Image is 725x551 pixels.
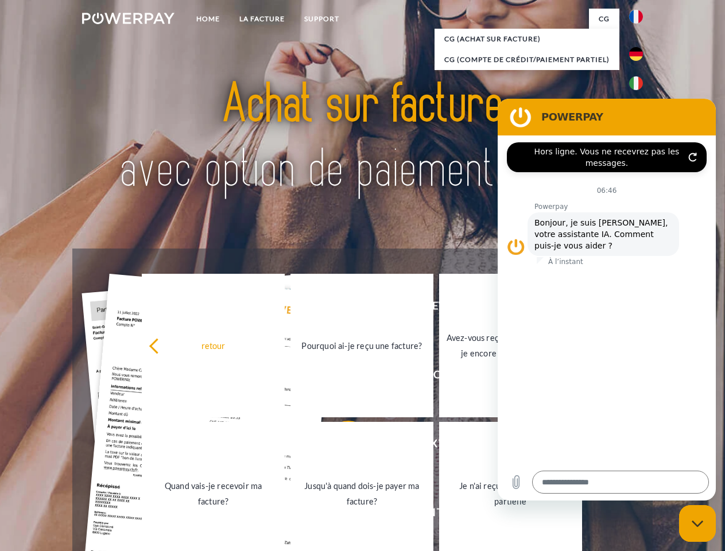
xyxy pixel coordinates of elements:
[589,9,619,29] a: CG
[679,505,716,542] iframe: Bouton de lancement de la fenêtre de messagerie, conversation en cours
[149,478,278,509] div: Quand vais-je recevoir ma facture?
[435,49,619,70] a: CG (Compte de crédit/paiement partiel)
[149,337,278,353] div: retour
[294,9,349,29] a: Support
[498,99,716,500] iframe: Fenêtre de messagerie
[435,29,619,49] a: CG (achat sur facture)
[446,478,575,509] div: Je n'ai reçu qu'une livraison partielle
[297,337,427,353] div: Pourquoi ai-je reçu une facture?
[230,9,294,29] a: LA FACTURE
[297,478,427,509] div: Jusqu'à quand dois-je payer ma facture?
[446,330,575,361] div: Avez-vous reçu mes paiements, ai-je encore un solde ouvert?
[629,76,643,90] img: it
[82,13,175,24] img: logo-powerpay-white.svg
[629,47,643,61] img: de
[439,274,582,417] a: Avez-vous reçu mes paiements, ai-je encore un solde ouvert?
[187,9,230,29] a: Home
[629,10,643,24] img: fr
[110,55,615,220] img: title-powerpay_fr.svg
